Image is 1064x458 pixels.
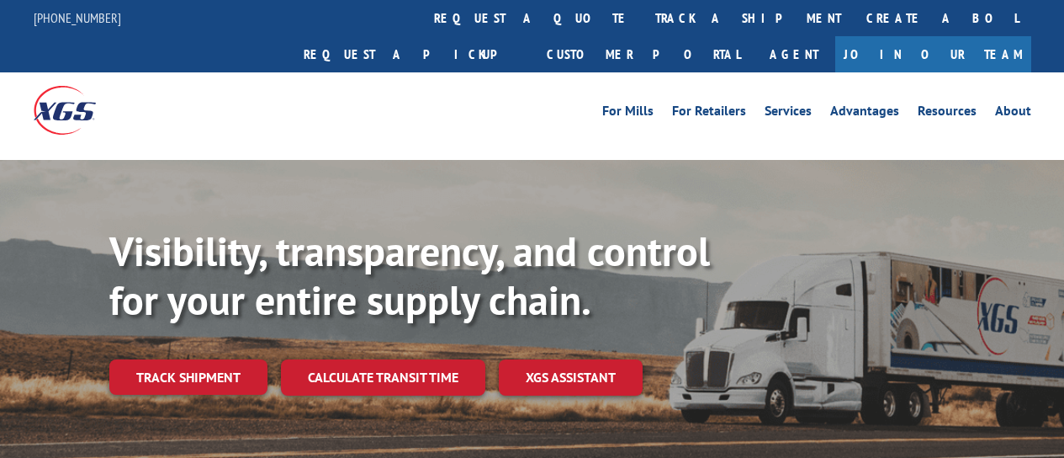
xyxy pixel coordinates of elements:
a: For Mills [602,104,654,123]
a: Track shipment [109,359,267,395]
a: Request a pickup [291,36,534,72]
a: Calculate transit time [281,359,485,396]
b: Visibility, transparency, and control for your entire supply chain. [109,225,710,326]
a: Services [765,104,812,123]
a: Resources [918,104,977,123]
a: Customer Portal [534,36,753,72]
a: Advantages [830,104,899,123]
a: About [995,104,1031,123]
a: Join Our Team [835,36,1031,72]
a: Agent [753,36,835,72]
a: [PHONE_NUMBER] [34,9,121,26]
a: XGS ASSISTANT [499,359,643,396]
a: For Retailers [672,104,746,123]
